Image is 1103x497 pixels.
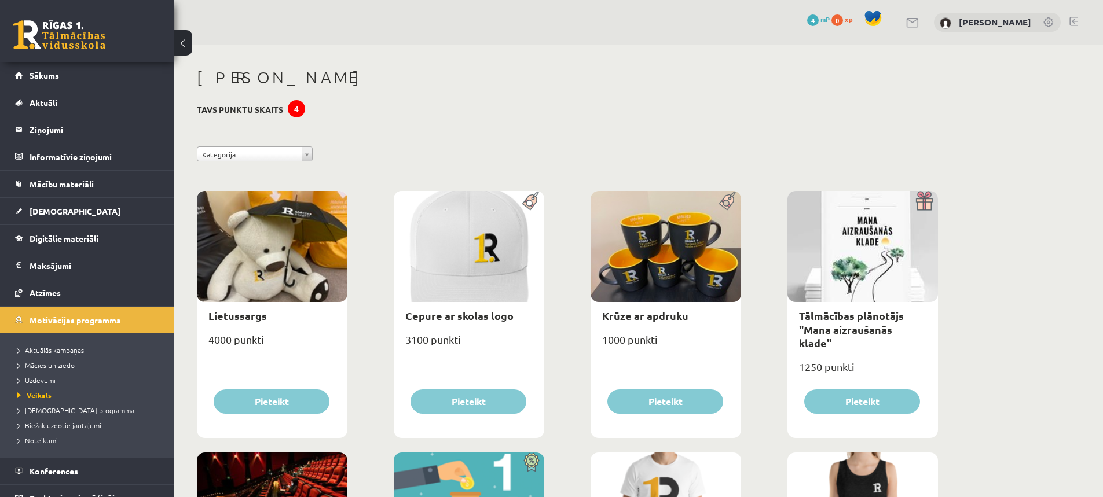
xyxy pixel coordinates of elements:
h1: [PERSON_NAME] [197,68,938,87]
span: mP [820,14,830,24]
legend: Maksājumi [30,252,159,279]
a: Biežāk uzdotie jautājumi [17,420,162,430]
div: 1250 punkti [787,357,938,386]
a: Krūze ar apdruku [602,309,688,322]
a: Sākums [15,62,159,89]
span: Digitālie materiāli [30,233,98,244]
span: Aktuāli [30,97,57,108]
img: Populāra prece [715,191,741,211]
span: [DEMOGRAPHIC_DATA] programma [17,406,134,415]
a: Digitālie materiāli [15,225,159,252]
span: Kategorija [202,147,297,162]
div: 1000 punkti [591,330,741,359]
a: 4 mP [807,14,830,24]
a: Mācību materiāli [15,171,159,197]
a: Ziņojumi [15,116,159,143]
a: [DEMOGRAPHIC_DATA] programma [17,405,162,415]
a: Atzīmes [15,279,159,306]
span: Sākums [30,70,59,80]
span: xp [845,14,852,24]
img: Dāvana ar pārsteigumu [912,191,938,211]
span: Veikals [17,391,52,400]
button: Pieteikt [804,389,920,414]
div: 4000 punkti [197,330,347,359]
img: Atlaide [518,452,544,472]
span: Noteikumi [17,436,58,445]
a: Kategorija [197,146,313,161]
a: Rīgas 1. Tālmācības vidusskola [13,20,105,49]
span: Mācies un ziedo [17,360,75,370]
span: Uzdevumi [17,375,56,385]
legend: Ziņojumi [30,116,159,143]
legend: Informatīvie ziņojumi [30,143,159,170]
div: 4 [288,100,305,117]
a: Cepure ar skolas logo [405,309,514,322]
a: Motivācijas programma [15,307,159,333]
a: Veikals [17,390,162,400]
img: Populāra prece [518,191,544,211]
span: 4 [807,14,819,26]
span: Biežāk uzdotie jautājumi [17,421,101,430]
a: Konferences [15,458,159,484]
button: Pieteikt [214,389,329,414]
a: Mācies un ziedo [17,360,162,370]
a: [DEMOGRAPHIC_DATA] [15,198,159,224]
button: Pieteikt [607,389,723,414]
a: Uzdevumi [17,375,162,385]
span: Mācību materiāli [30,179,94,189]
span: [DEMOGRAPHIC_DATA] [30,206,120,216]
div: 3100 punkti [394,330,544,359]
span: Atzīmes [30,288,61,298]
a: [PERSON_NAME] [959,16,1031,28]
span: 0 [831,14,843,26]
a: Maksājumi [15,252,159,279]
span: Motivācijas programma [30,315,121,325]
h3: Tavs punktu skaits [197,105,283,115]
a: Informatīvie ziņojumi [15,143,159,170]
a: Tālmācības plānotājs "Mana aizraušanās klade" [799,309,904,349]
img: Alina Berjoza [940,17,951,29]
a: Lietussargs [208,309,267,322]
a: 0 xp [831,14,858,24]
a: Aktuāli [15,89,159,116]
a: Aktuālās kampaņas [17,345,162,355]
button: Pieteikt [411,389,526,414]
span: Aktuālās kampaņas [17,345,84,355]
span: Konferences [30,466,78,476]
a: Noteikumi [17,435,162,446]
